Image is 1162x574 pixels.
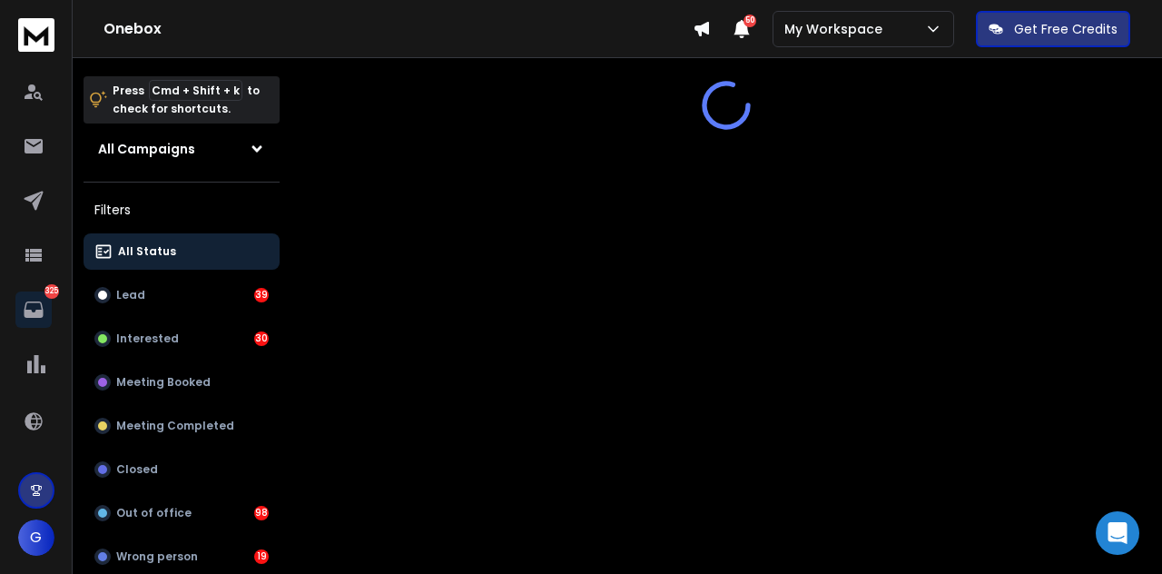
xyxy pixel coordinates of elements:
[116,506,192,520] p: Out of office
[18,520,54,556] button: G
[784,20,890,38] p: My Workspace
[254,549,269,564] div: 19
[116,332,179,346] p: Interested
[84,131,280,167] button: All Campaigns
[84,321,280,357] button: Interested30
[84,197,280,223] h3: Filters
[976,11,1130,47] button: Get Free Credits
[1096,511,1139,555] div: Open Intercom Messenger
[254,288,269,302] div: 39
[84,495,280,531] button: Out of office98
[98,140,195,158] h1: All Campaigns
[149,80,242,101] span: Cmd + Shift + k
[84,408,280,444] button: Meeting Completed
[84,233,280,270] button: All Status
[254,506,269,520] div: 98
[254,332,269,346] div: 30
[44,284,59,299] p: 325
[84,277,280,313] button: Lead39
[116,549,198,564] p: Wrong person
[116,419,234,433] p: Meeting Completed
[113,82,260,118] p: Press to check for shortcuts.
[118,244,176,259] p: All Status
[116,288,145,302] p: Lead
[15,292,52,328] a: 325
[84,364,280,401] button: Meeting Booked
[116,375,211,390] p: Meeting Booked
[116,462,158,477] p: Closed
[18,18,54,52] img: logo
[84,451,280,488] button: Closed
[743,15,756,27] span: 50
[1014,20,1118,38] p: Get Free Credits
[103,18,693,40] h1: Onebox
